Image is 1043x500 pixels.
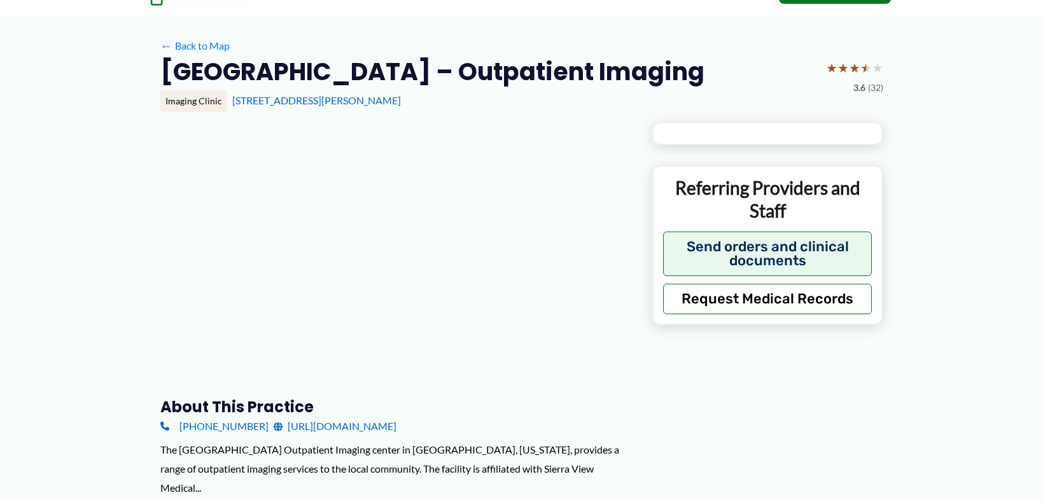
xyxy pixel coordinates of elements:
[274,417,396,436] a: [URL][DOMAIN_NAME]
[160,56,704,87] h2: [GEOGRAPHIC_DATA] – Outpatient Imaging
[853,80,865,96] span: 3.6
[663,284,872,314] button: Request Medical Records
[160,90,227,112] div: Imaging Clinic
[160,397,632,417] h3: About this practice
[160,417,269,436] a: [PHONE_NUMBER]
[826,56,837,80] span: ★
[232,94,401,106] a: [STREET_ADDRESS][PERSON_NAME]
[663,232,872,276] button: Send orders and clinical documents
[663,176,872,223] p: Referring Providers and Staff
[872,56,883,80] span: ★
[837,56,849,80] span: ★
[160,36,230,55] a: ←Back to Map
[849,56,860,80] span: ★
[160,440,632,497] div: The [GEOGRAPHIC_DATA] Outpatient Imaging center in [GEOGRAPHIC_DATA], [US_STATE], provides a rang...
[868,80,883,96] span: (32)
[860,56,872,80] span: ★
[160,39,172,52] span: ←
